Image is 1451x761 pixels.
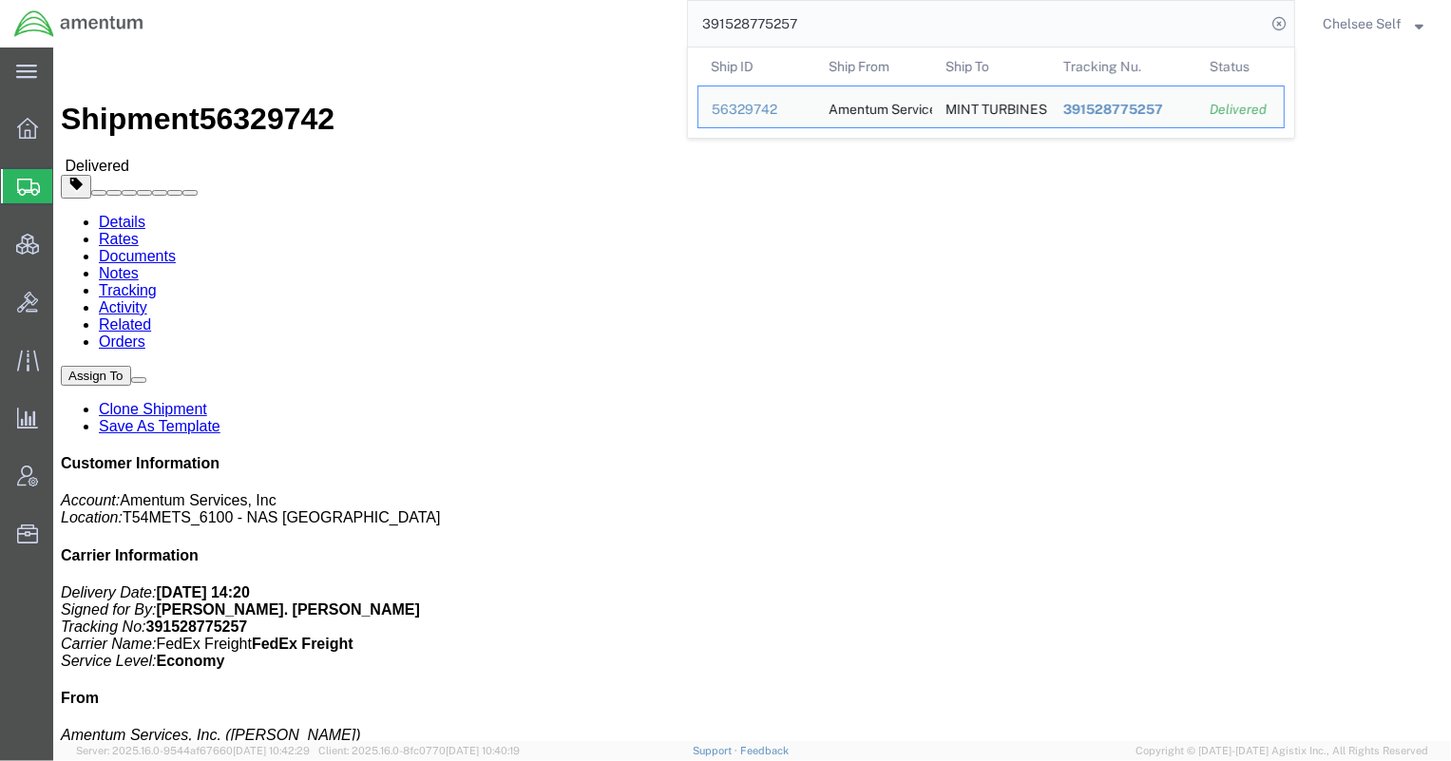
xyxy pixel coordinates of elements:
span: Chelsee Self [1323,13,1402,34]
div: 56329742 [712,100,802,120]
span: 391528775257 [1063,102,1163,117]
span: Server: 2025.16.0-9544af67660 [76,745,310,756]
th: Ship ID [697,48,815,86]
a: Support [693,745,740,756]
table: Search Results [697,48,1294,138]
th: Ship To [932,48,1050,86]
div: Delivered [1210,100,1270,120]
img: logo [13,10,144,38]
th: Tracking Nu. [1050,48,1197,86]
a: Feedback [740,745,789,756]
span: Client: 2025.16.0-8fc0770 [318,745,520,756]
iframe: FS Legacy Container [53,48,1451,741]
span: Copyright © [DATE]-[DATE] Agistix Inc., All Rights Reserved [1136,743,1428,759]
div: Amentum Services, Inc. [829,86,920,127]
input: Search for shipment number, reference number [688,1,1266,47]
div: MINT TURBINES LLC [945,86,1037,127]
th: Ship From [815,48,933,86]
span: [DATE] 10:40:19 [446,745,520,756]
span: [DATE] 10:42:29 [233,745,310,756]
button: Chelsee Self [1322,12,1424,35]
div: 391528775257 [1063,100,1184,120]
th: Status [1196,48,1285,86]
